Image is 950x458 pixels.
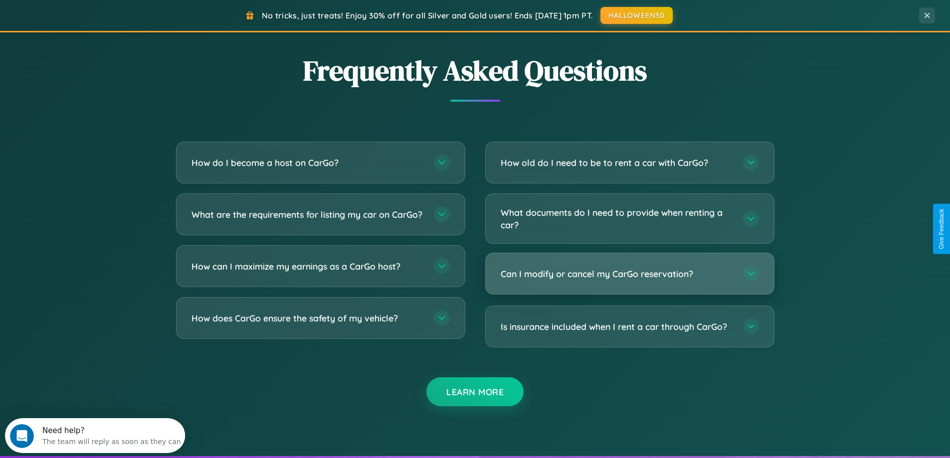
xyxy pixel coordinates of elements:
[10,424,34,448] iframe: Intercom live chat
[191,260,424,273] h3: How can I maximize my earnings as a CarGo host?
[938,209,945,249] div: Give Feedback
[4,4,186,31] div: Open Intercom Messenger
[501,156,733,169] h3: How old do I need to be to rent a car with CarGo?
[191,208,424,221] h3: What are the requirements for listing my car on CarGo?
[262,10,593,20] span: No tricks, just treats! Enjoy 30% off for all Silver and Gold users! Ends [DATE] 1pm PT.
[501,320,733,333] h3: Is insurance included when I rent a car through CarGo?
[191,156,424,169] h3: How do I become a host on CarGo?
[501,268,733,280] h3: Can I modify or cancel my CarGo reservation?
[501,206,733,231] h3: What documents do I need to provide when renting a car?
[37,16,176,27] div: The team will reply as soon as they can
[37,8,176,16] div: Need help?
[191,312,424,324] h3: How does CarGo ensure the safety of my vehicle?
[176,51,774,90] h2: Frequently Asked Questions
[5,418,185,453] iframe: Intercom live chat discovery launcher
[426,377,524,406] button: Learn More
[600,7,673,24] button: HALLOWEEN30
